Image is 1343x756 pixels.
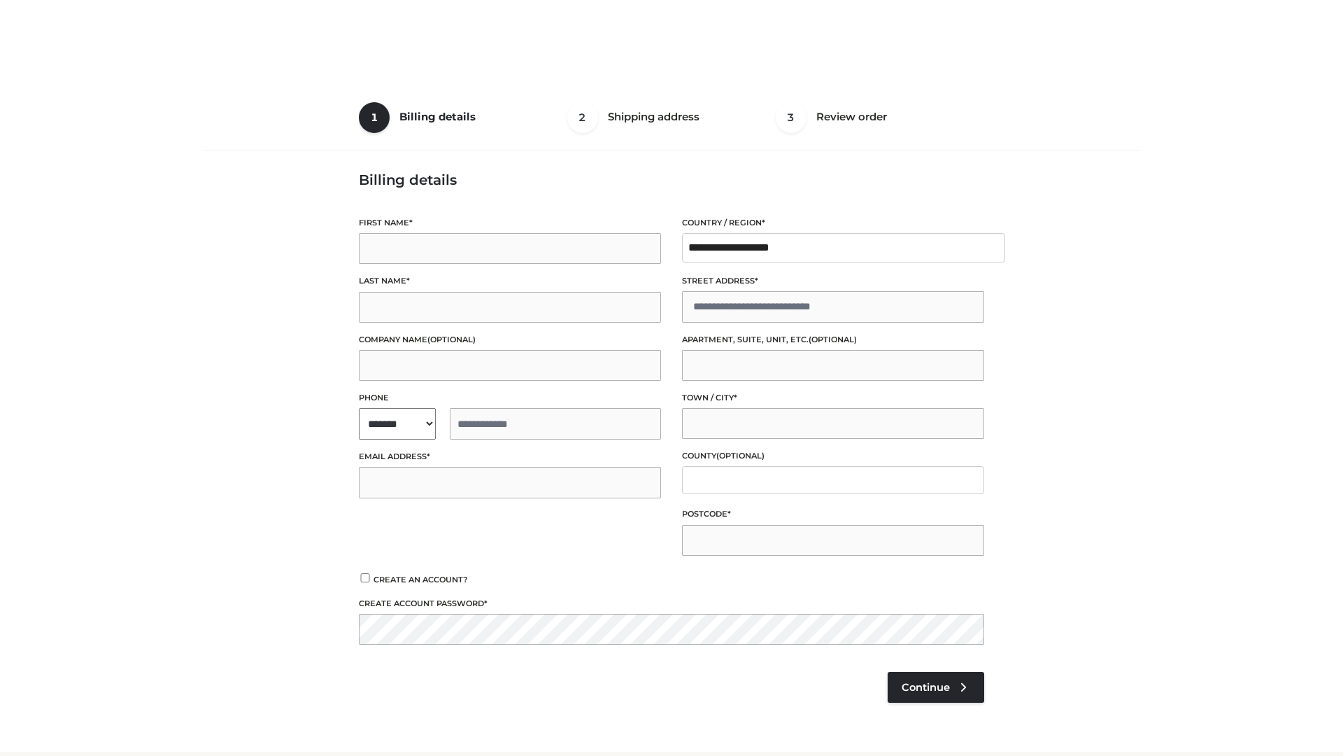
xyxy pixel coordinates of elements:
label: Company name [359,333,661,346]
h3: Billing details [359,171,984,188]
span: Shipping address [608,110,699,123]
label: Street address [682,274,984,288]
label: Email address [359,450,661,463]
input: Create an account? [359,573,371,582]
label: County [682,449,984,463]
span: Create an account? [374,575,468,584]
label: Postcode [682,507,984,521]
label: Apartment, suite, unit, etc. [682,333,984,346]
span: (optional) [427,335,476,344]
label: Town / City [682,391,984,405]
span: Billing details [399,110,476,123]
label: Last name [359,274,661,288]
a: Continue [888,672,984,703]
span: Continue [902,681,950,694]
label: First name [359,216,661,230]
label: Phone [359,391,661,405]
span: 1 [359,102,390,133]
label: Country / Region [682,216,984,230]
label: Create account password [359,597,984,610]
span: Review order [816,110,887,123]
span: (optional) [716,451,765,461]
span: 3 [776,102,806,133]
span: 2 [567,102,598,133]
span: (optional) [809,335,857,344]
